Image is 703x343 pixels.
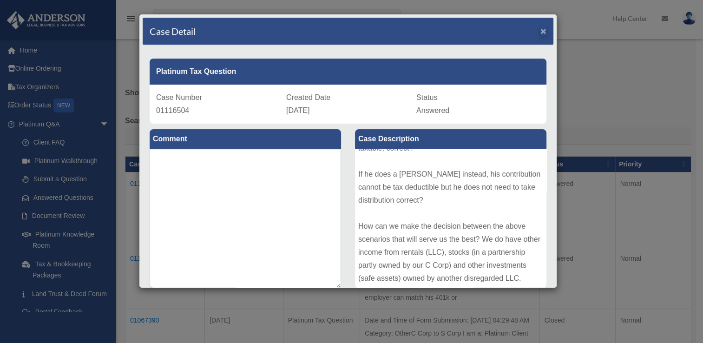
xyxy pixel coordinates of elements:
[286,93,330,101] span: Created Date
[150,129,341,149] label: Comment
[156,106,189,114] span: 01116504
[355,149,546,288] div: Date and Time of Form Submission: [DATE] 09:49:12 PM Category: OtherRoth IRA or 401k I am a: Plat...
[416,93,437,101] span: Status
[416,106,449,114] span: Answered
[540,26,546,36] span: ×
[150,59,546,85] div: Platinum Tax Question
[286,106,309,114] span: [DATE]
[355,129,546,149] label: Case Description
[150,25,196,38] h4: Case Detail
[156,93,202,101] span: Case Number
[540,26,546,36] button: Close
